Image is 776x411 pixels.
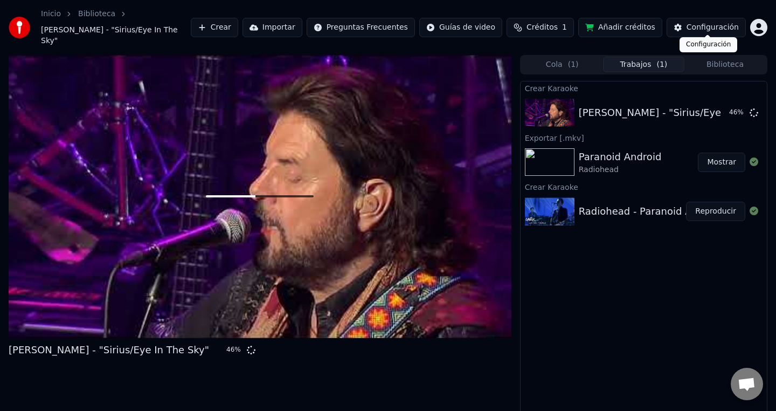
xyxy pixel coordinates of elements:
[656,59,667,70] span: ( 1 )
[307,18,415,37] button: Preguntas Frecuentes
[698,153,745,172] button: Mostrar
[521,131,767,144] div: Exportar [.mkv]
[41,25,191,46] span: [PERSON_NAME] - "Sirius/Eye In The Sky"
[687,22,739,33] div: Configuración
[521,180,767,193] div: Crear Karaoke
[242,18,302,37] button: Importar
[579,149,662,165] div: Paranoid Android
[579,165,662,175] div: Radiohead
[9,17,30,38] img: youka
[731,368,763,400] div: Chat abierto
[729,108,745,117] div: 46 %
[191,18,238,37] button: Crear
[667,18,746,37] button: Configuración
[522,57,603,72] button: Cola
[41,9,61,19] a: Inicio
[507,18,574,37] button: Créditos1
[521,81,767,94] div: Crear Karaoke
[680,37,737,52] div: Configuración
[41,9,191,46] nav: breadcrumb
[78,9,115,19] a: Biblioteca
[578,18,662,37] button: Añadir créditos
[603,57,684,72] button: Trabajos
[419,18,502,37] button: Guías de video
[568,59,579,70] span: ( 1 )
[562,22,567,33] span: 1
[9,342,209,358] div: [PERSON_NAME] - "Sirius/Eye In The Sky"
[686,202,745,221] button: Reproducir
[579,204,723,219] div: Radiohead - Paranoid Android
[526,22,558,33] span: Créditos
[684,57,766,72] button: Biblioteca
[226,346,242,354] div: 46 %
